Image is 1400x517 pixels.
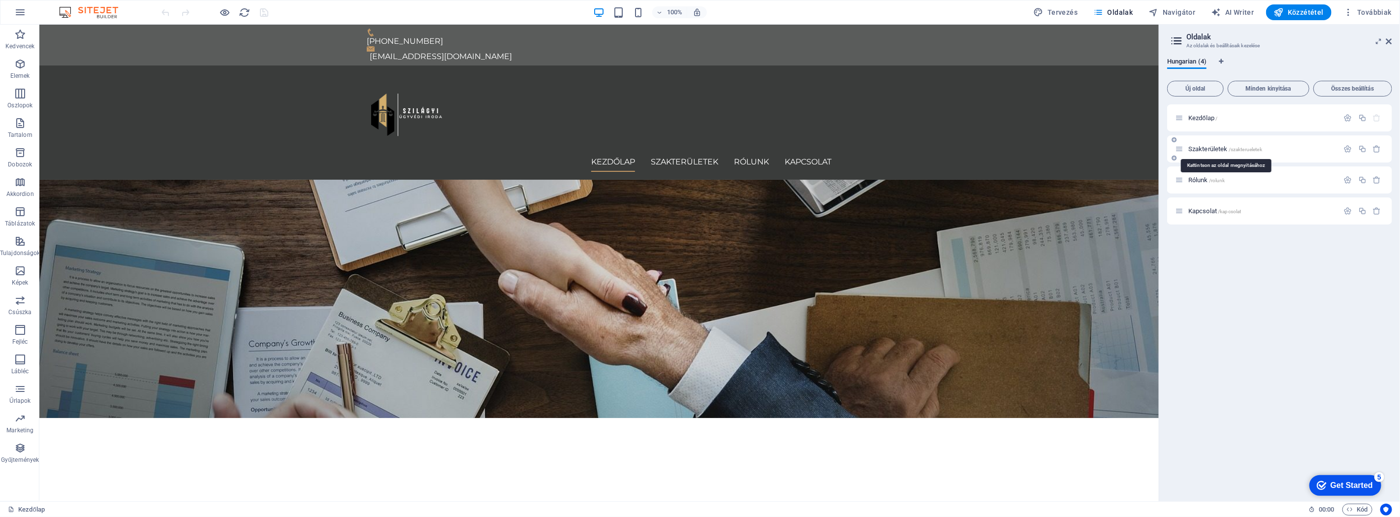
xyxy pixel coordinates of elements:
span: : [1326,506,1327,513]
button: Kód [1342,504,1372,516]
a: Kattintson a kijelölés megszüntetéséhez. Dupla kattintás az oldalak megnyitásához [8,504,45,516]
div: Kezdőlap/ [1185,115,1339,121]
h3: Az oldalak és beállításaik kezelése [1186,41,1372,50]
div: Megkettőzés [1358,176,1367,184]
p: Gyűjtemények [1,456,39,464]
span: Szakterületek [1188,145,1262,153]
span: / [1215,116,1217,121]
span: Kattintson az oldal megnyitásához [1188,114,1217,122]
span: Kód [1347,504,1368,516]
span: 00 00 [1319,504,1334,516]
button: Továbbiak [1339,4,1396,20]
span: AI Writer [1211,7,1254,17]
span: Kattintson az oldal megnyitásához [1188,207,1241,215]
button: Összes beállítás [1313,81,1392,97]
button: AI Writer [1208,4,1258,20]
div: Nyelv fülek [1167,58,1392,77]
span: Oldalak [1093,7,1133,17]
div: Megkettőzés [1358,145,1367,153]
span: Összes beállítás [1318,86,1388,92]
div: Beállítások [1344,176,1352,184]
h6: Munkamenet idő [1308,504,1335,516]
p: Tartalom [8,131,32,139]
p: Fejléc [12,338,28,346]
div: Get Started [29,11,71,20]
p: Csúszka [8,308,32,316]
i: Átméretezés esetén automatikusan beállítja a nagyítási szintet a választott eszköznek megfelelően. [693,8,701,17]
button: Közzététel [1266,4,1332,20]
button: Új oldal [1167,81,1224,97]
div: Megkettőzés [1358,114,1367,122]
span: /rolunk [1209,178,1225,183]
p: Marketing [6,426,33,434]
div: Get Started 5 items remaining, 0% complete [8,5,80,26]
span: Minden kinyitása [1232,86,1305,92]
div: Szakterületek/szakterueletek [1185,146,1339,152]
p: Űrlapok [9,397,31,405]
button: Usercentrics [1380,504,1392,516]
p: Képek [12,279,29,287]
span: Közzététel [1274,7,1324,17]
button: Kattintson ide az előnézeti módból való kilépéshez és a szerkesztés folytatásához [219,6,231,18]
div: Kapcsolat/kapcsolat [1185,208,1339,214]
button: 100% [652,6,687,18]
div: Rólunk/rolunk [1185,177,1339,183]
span: /szakterueletek [1229,147,1262,152]
img: Editor Logo [57,6,130,18]
button: reload [239,6,251,18]
div: A kezdőoldalt nem lehet törölni [1373,114,1381,122]
p: Lábléc [11,367,29,375]
p: Kedvencek [5,42,34,50]
span: Tervezés [1034,7,1078,17]
div: Beállítások [1344,145,1352,153]
p: Elemek [10,72,30,80]
span: Hungarian (4) [1167,56,1207,69]
div: Beállítások [1344,207,1352,215]
span: Új oldal [1172,86,1219,92]
div: 5 [73,2,83,12]
span: Navigátor [1149,7,1196,17]
p: Oszlopok [7,101,32,109]
p: Táblázatok [5,220,35,227]
button: Oldalak [1089,4,1137,20]
h2: Oldalak [1186,32,1392,41]
div: Eltávolítás [1373,176,1381,184]
h6: 100% [667,6,683,18]
div: Eltávolítás [1373,145,1381,153]
span: Kattintson az oldal megnyitásához [1188,176,1225,184]
span: /kapcsolat [1218,209,1241,214]
button: Minden kinyitása [1228,81,1309,97]
span: Továbbiak [1343,7,1392,17]
p: Dobozok [8,161,32,168]
button: Navigátor [1145,4,1200,20]
div: Tervezés (Ctrl+Alt+Y) [1030,4,1082,20]
i: Weboldal újratöltése [239,7,251,18]
div: Megkettőzés [1358,207,1367,215]
button: Tervezés [1030,4,1082,20]
p: Akkordion [6,190,34,198]
div: Eltávolítás [1373,207,1381,215]
div: Beállítások [1344,114,1352,122]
